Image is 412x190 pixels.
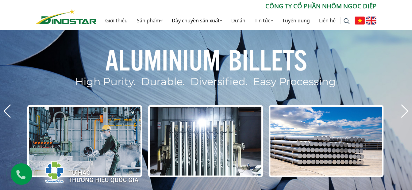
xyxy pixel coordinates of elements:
p: CÔNG TY CỔ PHẦN NHÔM NGỌC DIỆP [97,2,376,11]
a: Tuyển dụng [278,11,314,30]
div: Previous slide [3,104,11,118]
a: Dây chuyền sản xuất [167,11,227,30]
a: Tin tức [250,11,278,30]
a: Nhôm Dinostar [36,8,97,24]
img: Tiếng Việt [355,17,365,25]
img: Nhôm Dinostar [36,9,97,24]
a: Liên hệ [314,11,340,30]
a: Giới thiệu [101,11,132,30]
a: Dự án [227,11,250,30]
img: search [344,18,350,24]
div: Next slide [401,104,409,118]
a: Sản phẩm [132,11,167,30]
img: English [366,17,376,25]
